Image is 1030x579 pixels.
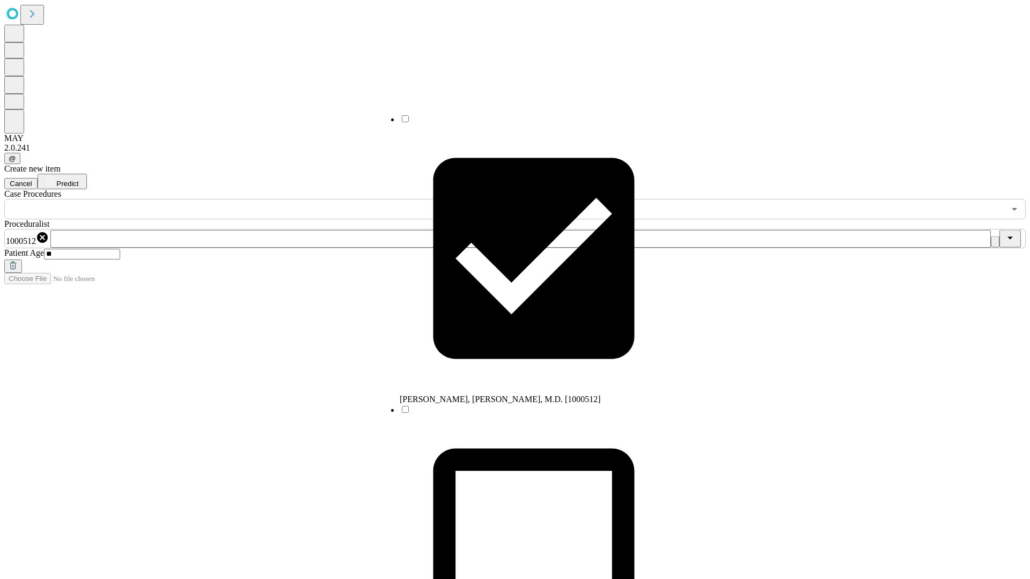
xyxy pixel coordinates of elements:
[4,178,38,189] button: Cancel
[56,180,78,188] span: Predict
[1007,202,1022,217] button: Open
[4,219,49,228] span: Proceduralist
[4,189,61,198] span: Scheduled Procedure
[999,230,1021,248] button: Close
[4,143,1026,153] div: 2.0.241
[10,180,32,188] span: Cancel
[38,174,87,189] button: Predict
[991,236,999,248] button: Clear
[4,133,1026,143] div: MAY
[9,154,16,162] span: @
[4,248,44,257] span: Patient Age
[6,231,49,246] div: 1000512
[4,153,20,164] button: @
[6,236,36,246] span: 1000512
[4,164,61,173] span: Create new item
[400,395,601,404] span: [PERSON_NAME], [PERSON_NAME], M.D. [1000512]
